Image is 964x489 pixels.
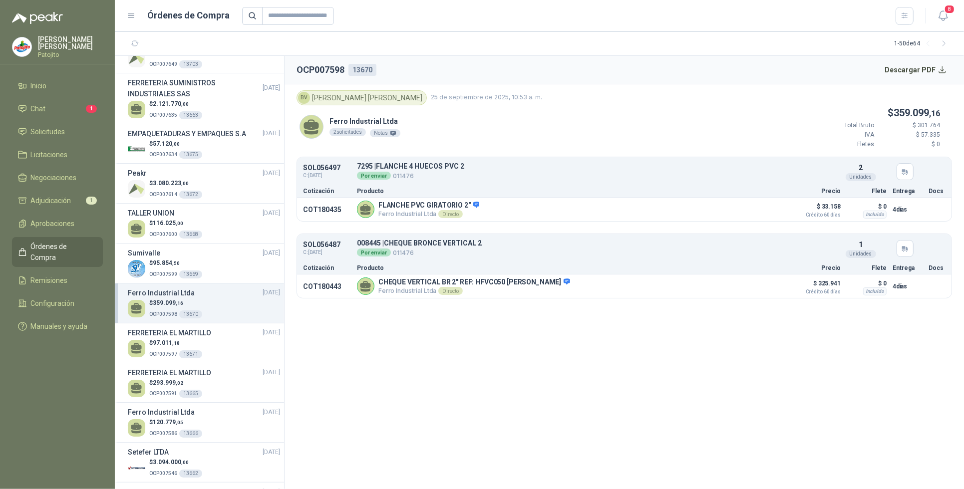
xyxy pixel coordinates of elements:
p: COT180435 [303,206,351,214]
a: Negociaciones [12,168,103,187]
p: Cotización [303,188,351,194]
p: $ [814,105,940,121]
p: $ [149,258,202,268]
h3: FERRETERIA EL MARTILLO [128,367,211,378]
p: $ [149,298,202,308]
h3: Peakr [128,168,147,179]
span: 1 [86,105,97,113]
span: [DATE] [263,408,280,417]
span: ,00 [172,141,180,147]
span: OCP007599 [149,271,177,277]
p: Entrega [893,265,923,271]
span: ,00 [181,460,189,465]
p: Total Bruto [814,121,874,130]
a: Configuración [12,294,103,313]
div: Unidades [846,250,876,258]
span: Crédito 60 días [791,289,841,294]
div: Por enviar [357,172,391,180]
span: Inicio [31,80,47,91]
p: 2 [859,162,863,173]
span: 293.999 [153,379,183,386]
p: [PERSON_NAME] [PERSON_NAME] [38,36,103,50]
p: CHEQUE VERTICAL BR 2" REF: HFVC050 [PERSON_NAME] [378,278,570,287]
p: 7295 | FLANCHE 4 HUECOS PVC 2 [357,163,464,170]
div: 1 - 50 de 64 [894,36,952,52]
a: Setefer LTDA[DATE] Company Logo$3.094.000,00OCP00754613662 [128,447,280,478]
div: 13672 [179,191,202,199]
span: ,16 [176,300,183,306]
h1: Órdenes de Compra [148,8,230,22]
span: 359.099 [894,107,940,119]
span: Remisiones [31,275,68,286]
div: BV [298,92,310,104]
span: ,00 [181,101,189,107]
p: Flete [847,188,887,194]
span: OCP007597 [149,351,177,357]
span: 25 de septiembre de 2025, 10:53 a. m. [431,93,542,102]
span: [DATE] [263,368,280,377]
p: $ [149,338,202,348]
p: Producto [357,265,785,271]
span: ,16 [929,109,940,118]
div: 2 solicitudes [329,128,366,136]
p: Flete [847,265,887,271]
span: 97.011 [153,339,180,346]
span: OCP007598 [149,311,177,317]
p: 011476 [357,171,464,181]
span: 40.995 [153,49,180,56]
span: [DATE] [263,169,280,178]
span: 3.094.000 [153,459,189,466]
div: 13669 [179,270,202,278]
p: $ 0 [847,277,887,289]
p: $ 301.764 [880,121,940,130]
p: $ [149,418,202,427]
a: Licitaciones [12,145,103,164]
span: ,02 [176,380,183,386]
img: Company Logo [128,50,145,67]
img: Company Logo [128,180,145,198]
h3: Ferro Industrial Ltda [128,407,195,418]
span: Licitaciones [31,149,68,160]
img: Logo peakr [12,12,63,24]
span: C: [DATE] [303,172,340,180]
p: $ [149,219,202,228]
a: Ferro Industrial Ltda[DATE] $359.099,16OCP00759813670 [128,287,280,319]
span: 95.854 [153,259,180,266]
span: 2.121.770 [153,100,189,107]
div: Incluido [863,287,887,295]
span: ,00 [181,181,189,186]
a: TALLER UNION[DATE] $116.025,00OCP00760013668 [128,208,280,239]
span: OCP007546 [149,471,177,476]
button: 8 [934,7,952,25]
p: COT180443 [303,282,351,290]
p: 4 días [893,204,923,216]
p: 011476 [357,247,482,258]
h3: Sumivalle [128,247,160,258]
div: Directo [438,210,462,218]
a: Peakr[DATE] Company Logo$3.080.223,00OCP00761413672 [128,168,280,199]
div: 13665 [179,390,202,398]
span: Solicitudes [31,126,65,137]
p: Precio [791,188,841,194]
p: Ferro Industrial Ltda [378,287,570,295]
div: Unidades [846,173,876,181]
a: Ferro Industrial Ltda[DATE] $120.779,05OCP00758613666 [128,407,280,438]
span: ,50 [172,50,180,56]
a: FERRETERIA EL MARTILLO[DATE] $97.011,18OCP00759713671 [128,327,280,359]
p: Docs [929,265,946,271]
span: [DATE] [263,129,280,138]
div: 13671 [179,350,202,358]
span: OCP007591 [149,391,177,396]
span: OCP007586 [149,431,177,436]
p: $ [149,99,202,109]
a: Remisiones [12,271,103,290]
h3: EMPAQUETADURAS Y EMPAQUES S.A [128,128,246,139]
span: OCP007635 [149,112,177,118]
span: Manuales y ayuda [31,321,88,332]
span: [DATE] [263,288,280,297]
span: [DATE] [263,209,280,218]
span: [DATE] [263,328,280,337]
span: C: [DATE] [303,248,340,256]
img: Company Logo [128,260,145,277]
div: 13666 [179,430,202,438]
